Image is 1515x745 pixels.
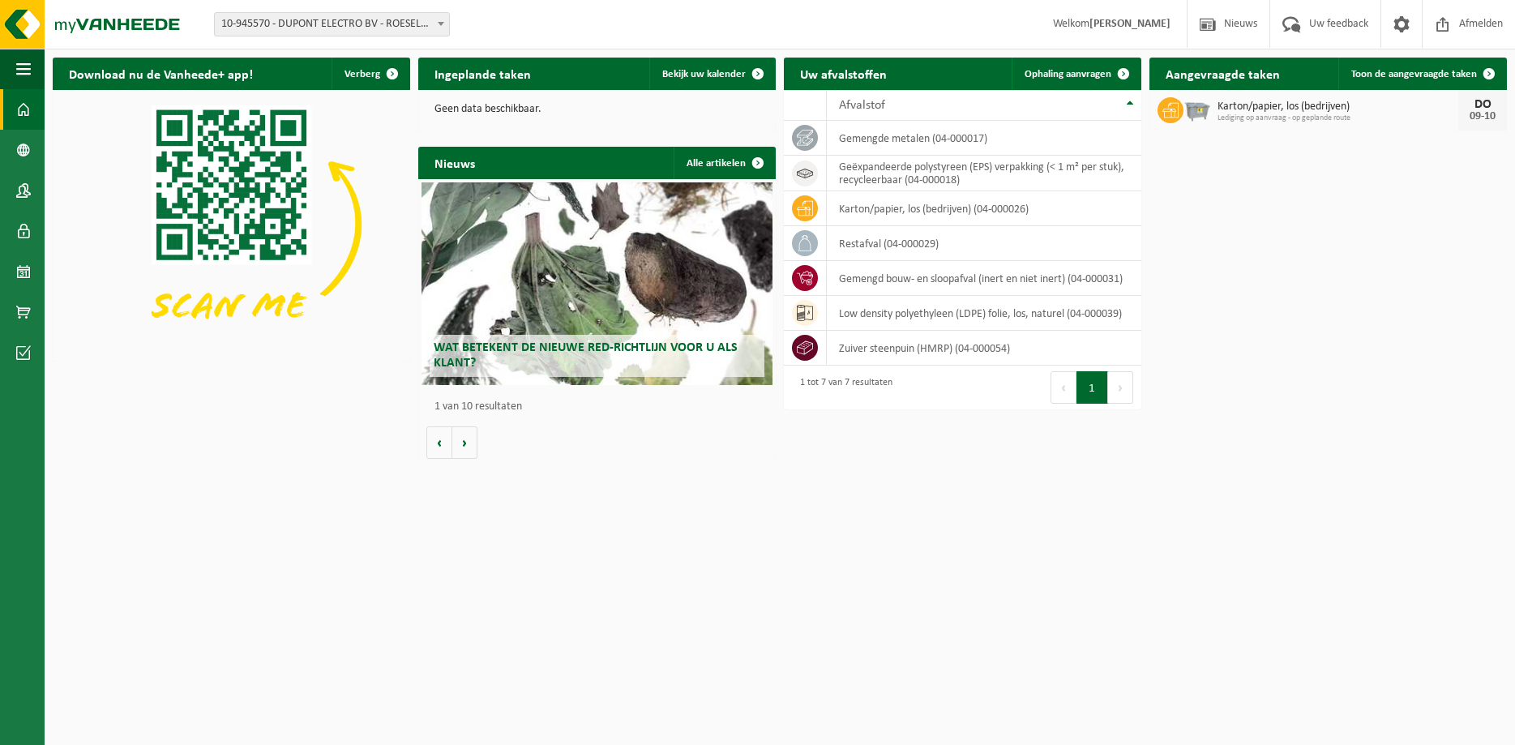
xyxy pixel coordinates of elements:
h2: Ingeplande taken [418,58,547,89]
span: Lediging op aanvraag - op geplande route [1218,113,1458,123]
td: restafval (04-000029) [827,226,1141,261]
a: Alle artikelen [674,147,774,179]
p: Geen data beschikbaar. [434,104,760,115]
h2: Download nu de Vanheede+ app! [53,58,269,89]
h2: Uw afvalstoffen [784,58,903,89]
a: Ophaling aanvragen [1012,58,1140,90]
a: Toon de aangevraagde taken [1338,58,1505,90]
div: 09-10 [1466,111,1499,122]
td: zuiver steenpuin (HMRP) (04-000054) [827,331,1141,366]
div: 1 tot 7 van 7 resultaten [792,370,892,405]
span: Toon de aangevraagde taken [1351,69,1477,79]
span: Afvalstof [839,99,885,112]
p: 1 van 10 resultaten [434,401,768,413]
span: Wat betekent de nieuwe RED-richtlijn voor u als klant? [434,341,738,370]
span: 10-945570 - DUPONT ELECTRO BV - ROESELARE [215,13,449,36]
td: geëxpandeerde polystyreen (EPS) verpakking (< 1 m² per stuk), recycleerbaar (04-000018) [827,156,1141,191]
h2: Aangevraagde taken [1149,58,1296,89]
span: Ophaling aanvragen [1025,69,1111,79]
img: WB-2500-GAL-GY-01 [1183,95,1211,122]
button: Volgende [452,426,477,459]
h2: Nieuws [418,147,491,178]
button: Next [1108,371,1133,404]
td: low density polyethyleen (LDPE) folie, los, naturel (04-000039) [827,296,1141,331]
button: 1 [1076,371,1108,404]
span: Karton/papier, los (bedrijven) [1218,101,1458,113]
a: Bekijk uw kalender [649,58,774,90]
a: Wat betekent de nieuwe RED-richtlijn voor u als klant? [422,182,772,385]
strong: [PERSON_NAME] [1089,18,1170,30]
td: gemengde metalen (04-000017) [827,121,1141,156]
img: Download de VHEPlus App [53,90,410,358]
span: 10-945570 - DUPONT ELECTRO BV - ROESELARE [214,12,450,36]
td: gemengd bouw- en sloopafval (inert en niet inert) (04-000031) [827,261,1141,296]
button: Verberg [332,58,409,90]
button: Vorige [426,426,452,459]
span: Verberg [345,69,380,79]
div: DO [1466,98,1499,111]
button: Previous [1051,371,1076,404]
span: Bekijk uw kalender [662,69,746,79]
td: karton/papier, los (bedrijven) (04-000026) [827,191,1141,226]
